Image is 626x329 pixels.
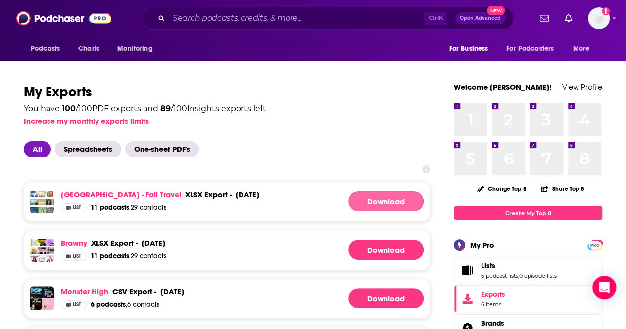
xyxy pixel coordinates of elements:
span: csv [112,287,127,296]
span: Open Advanced [460,16,501,21]
a: Exports [454,285,602,312]
span: List [73,205,81,210]
a: Create My Top 8 [454,206,602,220]
img: Extra Pack of Peanuts Travel Podcast [30,191,38,199]
img: User Profile [588,7,610,29]
div: [DATE] [160,287,184,296]
span: 6 items [481,301,505,308]
a: 0 episode lists [519,272,557,279]
button: Spreadsheets [55,141,125,157]
button: Open AdvancedNew [455,12,505,24]
div: export - [112,287,156,296]
div: Open Intercom Messenger [592,276,616,299]
a: [GEOGRAPHIC_DATA] - Fall Travel [61,190,181,199]
img: POP CULTURE MONDAYS...ON THURSDAYS [42,298,54,310]
a: Generating File [348,191,424,211]
span: Charts [78,42,99,56]
button: Share Top 8 [540,179,585,198]
span: 89 [160,104,171,113]
img: Travel Mug Podcast [38,207,46,215]
button: open menu [24,40,73,58]
span: Exports [481,290,505,299]
svg: Add a profile image [602,7,610,15]
img: Life Kit: Parenting [30,239,38,247]
a: View Profile [562,82,602,92]
a: Brawny [61,238,87,248]
div: export - [91,238,138,248]
img: For Crying Out Loud [38,239,46,247]
a: Show notifications dropdown [561,10,576,27]
span: 11 podcasts [91,203,129,212]
span: New [487,6,505,15]
div: export - [185,190,232,199]
div: [DATE] [142,238,165,248]
a: 11 podcasts,29 contacts [91,252,167,261]
img: Sidetracked [30,247,38,255]
button: open menu [442,40,500,58]
span: Ctrl K [424,12,447,25]
a: Show notifications dropdown [536,10,553,27]
button: One-sheet PDF's [125,141,203,157]
span: List [73,254,81,259]
img: Podchaser - Follow, Share and Rate Podcasts [16,9,111,28]
a: Lists [457,263,477,277]
span: Podcasts [31,42,60,56]
h1: My Exports [24,83,430,101]
a: Generating File [348,240,424,260]
div: You have / 100 PDF exports and / 100 Insights exports left [24,105,266,113]
input: Search podcasts, credits, & more... [169,10,424,26]
img: Wanderlust: Off the Page [38,199,46,207]
img: The Motherly Podcast [46,247,54,255]
span: One-sheet PDF's [125,141,199,157]
span: PRO [589,241,601,249]
a: Brands [481,319,509,328]
span: All [24,141,51,157]
a: 11 podcasts,29 contacts [91,203,167,212]
a: Generating File [348,288,424,308]
a: Welcome [PERSON_NAME]! [454,82,552,92]
div: My Pro [470,240,494,250]
button: Increase my monthly exports limits [24,116,149,126]
img: Clutterbug - Real-Life Hacks and Tips to Declutter, Organize and Clean your Home Fast [46,255,54,263]
span: xlsx [91,238,108,248]
img: Zero To Travel Podcast [30,199,38,207]
img: Pop Culture Junkie® [30,286,42,298]
img: The Frommer's Travel Show [46,199,54,207]
span: For Business [449,42,488,56]
span: 6 podcasts [91,300,126,309]
button: open menu [500,40,568,58]
button: open menu [110,40,165,58]
img: Travels with Darley [46,191,54,199]
span: Spreadsheets [55,141,121,157]
span: More [573,42,590,56]
span: Exports [457,292,477,306]
button: All [24,141,55,157]
span: Brands [481,319,504,328]
span: Lists [454,257,602,283]
img: Travel with Rick Steves [30,207,38,215]
a: Charts [72,40,105,58]
span: Logged in as hjones [588,7,610,29]
div: Search podcasts, credits, & more... [142,7,514,30]
a: Lists [481,261,557,270]
div: [DATE] [236,190,259,199]
img: Pure Cringe: Classic Reality Show Recaps & Book Reviews [46,239,54,247]
button: open menu [566,40,602,58]
span: Lists [481,261,495,270]
span: For Podcasters [506,42,554,56]
img: Travel Goals Podcast [46,207,54,215]
button: Show profile menu [588,7,610,29]
a: 6 podcasts,6 contacts [91,300,160,309]
a: PRO [589,241,601,248]
span: 11 podcasts [91,252,129,260]
img: Pop Culture Happy Hour [42,286,54,298]
img: Pop Culture Prisoner [38,247,46,255]
span: 100 [62,104,76,113]
img: Life Kit [38,255,46,263]
span: , [518,272,519,279]
img: Momwell [30,255,38,263]
img: Travel with Amateur Traveler Podcast [38,191,46,199]
a: 6 podcast lists [481,272,518,279]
